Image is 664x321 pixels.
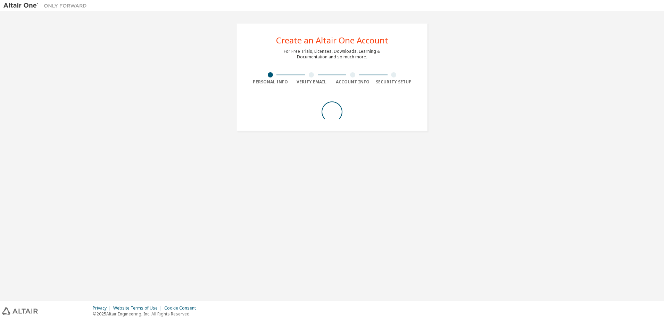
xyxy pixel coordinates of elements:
[291,79,332,85] div: Verify Email
[93,311,200,317] p: © 2025 Altair Engineering, Inc. All Rights Reserved.
[93,305,113,311] div: Privacy
[113,305,164,311] div: Website Terms of Use
[276,36,388,44] div: Create an Altair One Account
[332,79,373,85] div: Account Info
[373,79,415,85] div: Security Setup
[164,305,200,311] div: Cookie Consent
[2,307,38,315] img: altair_logo.svg
[3,2,90,9] img: Altair One
[250,79,291,85] div: Personal Info
[284,49,380,60] div: For Free Trials, Licenses, Downloads, Learning & Documentation and so much more.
